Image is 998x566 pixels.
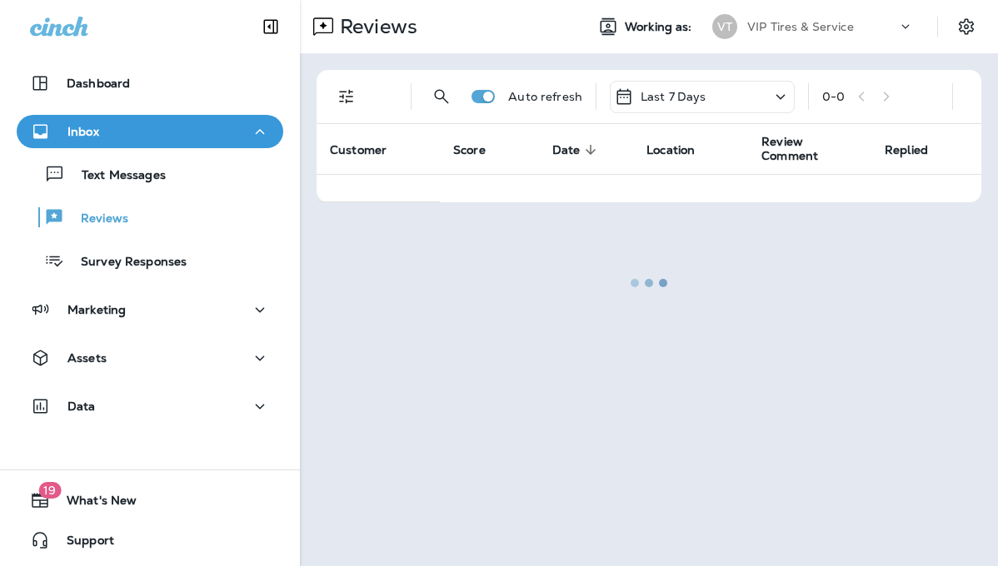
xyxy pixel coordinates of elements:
[67,351,107,365] p: Assets
[67,400,96,413] p: Data
[17,484,283,517] button: 19What's New
[50,494,137,514] span: What's New
[64,211,128,227] p: Reviews
[17,390,283,423] button: Data
[247,10,294,43] button: Collapse Sidebar
[64,255,187,271] p: Survey Responses
[17,293,283,326] button: Marketing
[17,200,283,235] button: Reviews
[67,303,126,316] p: Marketing
[17,524,283,557] button: Support
[17,341,283,375] button: Assets
[17,115,283,148] button: Inbox
[67,125,99,138] p: Inbox
[17,156,283,191] button: Text Messages
[65,168,166,184] p: Text Messages
[50,534,114,554] span: Support
[17,67,283,100] button: Dashboard
[38,482,61,499] span: 19
[67,77,130,90] p: Dashboard
[17,243,283,278] button: Survey Responses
